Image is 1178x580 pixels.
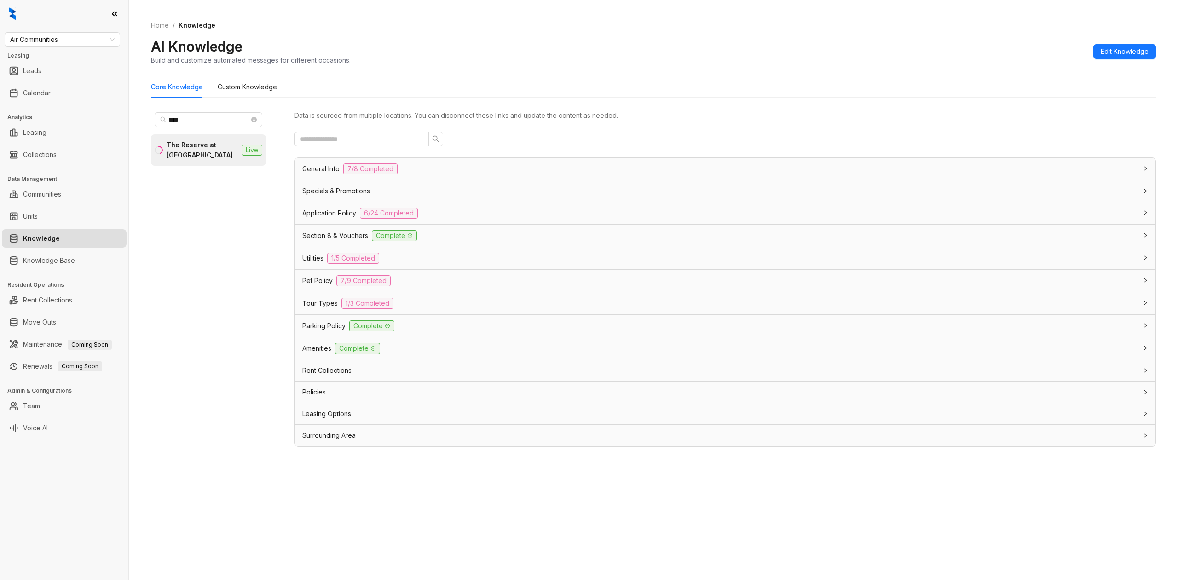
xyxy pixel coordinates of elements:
[360,208,418,219] span: 6/24 Completed
[343,163,398,174] span: 7/8 Completed
[2,419,127,437] li: Voice AI
[7,175,128,183] h3: Data Management
[1143,188,1148,194] span: collapsed
[341,298,393,309] span: 1/3 Completed
[2,123,127,142] li: Leasing
[23,397,40,415] a: Team
[302,231,368,241] span: Section 8 & Vouchers
[1143,255,1148,261] span: collapsed
[1143,323,1148,328] span: collapsed
[302,409,351,419] span: Leasing Options
[23,123,46,142] a: Leasing
[23,357,102,376] a: RenewalsComing Soon
[2,185,127,203] li: Communities
[179,21,215,29] span: Knowledge
[160,116,167,123] span: search
[302,365,352,376] span: Rent Collections
[295,180,1155,202] div: Specials & Promotions
[23,313,56,331] a: Move Outs
[7,387,128,395] h3: Admin & Configurations
[295,425,1155,446] div: Surrounding Area
[295,158,1155,180] div: General Info7/8 Completed
[167,140,238,160] div: The Reserve at [GEOGRAPHIC_DATA]
[7,281,128,289] h3: Resident Operations
[23,145,57,164] a: Collections
[2,84,127,102] li: Calendar
[295,337,1155,360] div: AmenitiesComplete
[1093,44,1156,59] button: Edit Knowledge
[302,164,340,174] span: General Info
[173,20,175,30] li: /
[295,270,1155,292] div: Pet Policy7/9 Completed
[23,62,41,80] a: Leads
[9,7,16,20] img: logo
[302,186,370,196] span: Specials & Promotions
[251,117,257,122] span: close-circle
[2,335,127,354] li: Maintenance
[349,320,394,331] span: Complete
[2,313,127,331] li: Move Outs
[295,292,1155,314] div: Tour Types1/3 Completed
[2,397,127,415] li: Team
[327,253,379,264] span: 1/5 Completed
[1143,278,1148,283] span: collapsed
[23,291,72,309] a: Rent Collections
[302,276,333,286] span: Pet Policy
[23,251,75,270] a: Knowledge Base
[23,185,61,203] a: Communities
[151,38,243,55] h2: AI Knowledge
[295,247,1155,269] div: Utilities1/5 Completed
[294,110,1156,121] div: Data is sourced from multiple locations. You can disconnect these links and update the content as...
[7,113,128,122] h3: Analytics
[1143,368,1148,373] span: collapsed
[1143,345,1148,351] span: collapsed
[1143,166,1148,171] span: collapsed
[295,202,1155,224] div: Application Policy6/24 Completed
[23,207,38,226] a: Units
[2,229,127,248] li: Knowledge
[2,251,127,270] li: Knowledge Base
[58,361,102,371] span: Coming Soon
[432,135,439,143] span: search
[2,291,127,309] li: Rent Collections
[295,225,1155,247] div: Section 8 & VouchersComplete
[1143,389,1148,395] span: collapsed
[1143,300,1148,306] span: collapsed
[2,62,127,80] li: Leads
[7,52,128,60] h3: Leasing
[295,315,1155,337] div: Parking PolicyComplete
[151,82,203,92] div: Core Knowledge
[302,298,338,308] span: Tour Types
[2,357,127,376] li: Renewals
[68,340,112,350] span: Coming Soon
[336,275,391,286] span: 7/9 Completed
[295,382,1155,403] div: Policies
[302,208,356,218] span: Application Policy
[23,84,51,102] a: Calendar
[295,360,1155,381] div: Rent Collections
[302,343,331,354] span: Amenities
[149,20,171,30] a: Home
[335,343,380,354] span: Complete
[1101,46,1149,57] span: Edit Knowledge
[302,430,356,441] span: Surrounding Area
[2,207,127,226] li: Units
[242,145,262,156] span: Live
[23,229,60,248] a: Knowledge
[1143,232,1148,238] span: collapsed
[1143,411,1148,417] span: collapsed
[23,419,48,437] a: Voice AI
[2,145,127,164] li: Collections
[151,55,351,65] div: Build and customize automated messages for different occasions.
[372,230,417,241] span: Complete
[302,253,323,263] span: Utilities
[218,82,277,92] div: Custom Knowledge
[1143,433,1148,438] span: collapsed
[1143,210,1148,215] span: collapsed
[302,321,346,331] span: Parking Policy
[295,403,1155,424] div: Leasing Options
[302,387,326,397] span: Policies
[10,33,115,46] span: Air Communities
